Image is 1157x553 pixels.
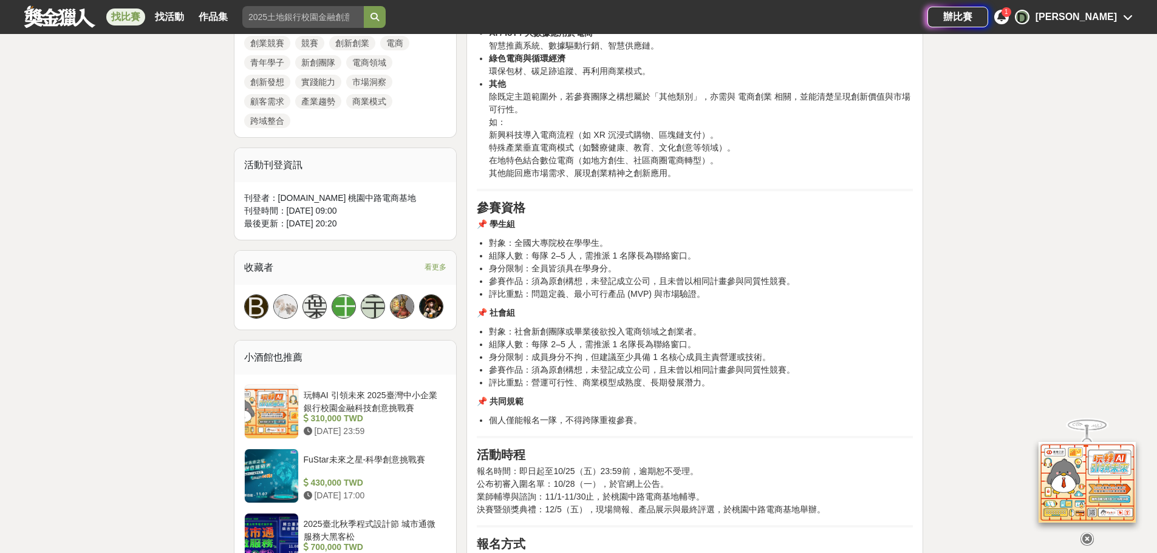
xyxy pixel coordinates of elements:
[477,308,515,317] strong: 📌 社會組
[425,260,446,274] span: 看更多
[106,8,145,25] a: 找比賽
[346,55,392,70] a: 電商領域
[346,94,392,109] a: 商業模式
[273,294,298,319] a: Avatar
[304,489,442,502] div: [DATE] 17:00
[295,36,324,50] a: 競賽
[194,8,233,25] a: 作品集
[380,36,409,50] a: 電商
[1036,10,1117,24] div: [PERSON_NAME]
[391,295,414,318] img: Avatar
[150,8,189,25] a: 找活動
[302,294,327,319] a: 葉
[304,412,442,425] div: 310,000 TWD
[390,294,414,319] a: Avatar
[489,325,913,338] li: 對象：社會新創團隊或畢業後欲投入電商領域之創業者。
[244,75,290,89] a: 創新發想
[244,384,447,439] a: 玩轉AI 引領未來 2025臺灣中小企業銀行校園金融科技創意挑戰賽 310,000 TWD [DATE] 23:59
[274,295,297,318] img: Avatar
[477,537,525,551] strong: 報名方式
[420,295,443,318] img: Avatar
[477,396,524,406] strong: 📌 共同規範
[304,389,442,412] div: 玩轉AI 引領未來 2025臺灣中小企業銀行校園金融科技創意挑戰賽
[329,36,375,50] a: 創新創業
[234,148,457,182] div: 活動刊登資訊
[244,36,290,50] a: 創業競賽
[244,205,447,217] div: 刊登時間： [DATE] 09:00
[489,249,913,262] li: 組隊人數：每隊 2–5 人，需推派 1 名隊長為聯絡窗口。
[419,294,443,319] a: Avatar
[332,294,356,319] a: 王
[489,78,913,180] li: 除既定主題範圍外，若參賽團隊之構想屬於「其他類別」，亦需與 電商創業 相關，並能清楚呈現創新價值與市場可行性。 如： 新興科技導入電商流程（如 XR 沉浸式購物、區塊鏈支付）。 特殊產業垂直電商...
[304,477,442,489] div: 430,000 TWD
[295,75,341,89] a: 實踐能力
[489,262,913,275] li: 身分限制：全員皆須具在學身分。
[477,465,913,516] p: 報名時間：即日起至10/25（五）23:59前，逾期恕不受理。 公布初審入圍名單：10/28（一），於官網上公告。 業師輔導與諮詢：11/1-11/30止，於桃園中路電商基地輔導。 決賽暨頒獎典...
[295,55,341,70] a: 新創團隊
[1015,10,1029,24] div: D
[477,448,525,461] strong: 活動時程
[244,449,447,503] a: FuStar未來之星-科學創意挑戰賽 430,000 TWD [DATE] 17:00
[1039,433,1136,514] img: d2146d9a-e6f6-4337-9592-8cefde37ba6b.png
[346,75,392,89] a: 市場洞察
[361,294,385,319] a: 宇
[244,217,447,230] div: 最後更新： [DATE] 20:20
[489,275,913,288] li: 參賽作品：須為原創構想，未登記成立公司，且未曾以相同計畫參與同質性競賽。
[1005,8,1008,15] span: 1
[244,294,268,319] a: B
[304,453,442,477] div: FuStar未來之星-科學創意挑戰賽
[489,376,913,389] li: 評比重點：營運可行性、商業模型成熟度、長期發展潛力。
[244,114,290,128] a: 跨域整合
[234,341,457,375] div: 小酒館也推薦
[489,28,592,38] strong: AI / IoT / 大數據應用於電商
[489,364,913,376] li: 參賽作品：須為原創構想，未登記成立公司，且未曾以相同計畫參與同質性競賽。
[244,192,447,205] div: 刊登者： [DOMAIN_NAME] 桃園中路電商基地
[295,94,341,109] a: 產業趨勢
[489,52,913,78] li: 環保包材、碳足跡追蹤、再利用商業模式。
[927,7,988,27] a: 辦比賽
[489,288,913,300] li: 評比重點：問題定義、最小可行產品 (MVP) 與市場驗證。
[304,425,442,438] div: [DATE] 23:59
[244,55,290,70] a: 青年學子
[477,219,515,229] strong: 📌 學生組
[489,237,913,249] li: 對象：全國大專院校在學學生。
[489,79,506,89] strong: 其他
[242,6,364,28] input: 2025土地銀行校園金融創意挑戰賽：從你出發 開啟智慧金融新頁
[489,53,565,63] strong: 綠色電商與循環經濟
[244,94,290,109] a: 顧客需求
[489,338,913,351] li: 組隊人數：每隊 2–5 人，需推派 1 名隊長為聯絡窗口。
[489,414,913,427] li: 個人僅能報名一隊，不得跨隊重複參賽。
[489,351,913,364] li: 身分限制：成員身分不拘，但建議至少具備 1 名核心成員主責營運或技術。
[244,262,273,273] span: 收藏者
[477,201,525,214] strong: 參賽資格
[489,27,913,52] li: 智慧推薦系統、數據驅動行銷、智慧供應鏈。
[304,518,442,541] div: 2025臺北秋季程式設計節 城市通微服務大黑客松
